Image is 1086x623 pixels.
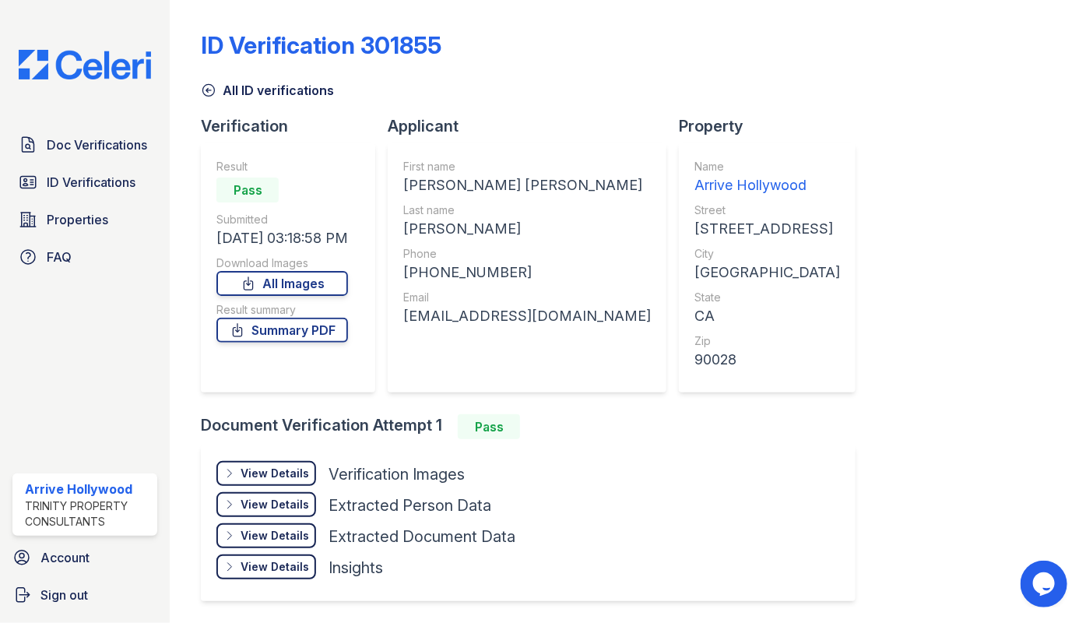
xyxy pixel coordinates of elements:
span: FAQ [47,248,72,266]
div: ID Verification 301855 [201,31,441,59]
a: All Images [216,271,348,296]
div: Result [216,159,348,174]
a: Name Arrive Hollywood [694,159,840,196]
div: Result summary [216,302,348,318]
a: Sign out [6,579,163,611]
div: State [694,290,840,305]
div: CA [694,305,840,327]
div: City [694,246,840,262]
div: Pass [216,178,279,202]
span: Sign out [40,586,88,604]
div: Submitted [216,212,348,227]
div: [STREET_ADDRESS] [694,218,840,240]
div: [PHONE_NUMBER] [403,262,651,283]
span: Account [40,548,90,567]
div: Street [694,202,840,218]
a: FAQ [12,241,157,273]
div: View Details [241,528,309,544]
div: Pass [458,414,520,439]
div: Document Verification Attempt 1 [201,414,868,439]
a: Properties [12,204,157,235]
div: View Details [241,497,309,512]
div: Extracted Person Data [329,495,491,516]
span: Doc Verifications [47,136,147,154]
div: Zip [694,333,840,349]
a: Doc Verifications [12,129,157,160]
div: Name [694,159,840,174]
div: Download Images [216,255,348,271]
div: Verification [201,115,388,137]
a: ID Verifications [12,167,157,198]
div: 90028 [694,349,840,371]
div: Arrive Hollywood [694,174,840,196]
a: All ID verifications [201,81,334,100]
img: CE_Logo_Blue-a8612792a0a2168367f1c8372b55b34899dd931a85d93a1a3d3e32e68fde9ad4.png [6,50,163,79]
div: View Details [241,559,309,575]
div: Arrive Hollywood [25,480,151,498]
a: Account [6,542,163,573]
div: Phone [403,246,651,262]
iframe: chat widget [1021,561,1070,607]
div: Trinity Property Consultants [25,498,151,530]
div: Email [403,290,651,305]
div: View Details [241,466,309,481]
span: Properties [47,210,108,229]
div: [PERSON_NAME] [PERSON_NAME] [403,174,651,196]
div: Applicant [388,115,679,137]
div: [EMAIL_ADDRESS][DOMAIN_NAME] [403,305,651,327]
div: Extracted Document Data [329,526,515,547]
div: [PERSON_NAME] [403,218,651,240]
div: Last name [403,202,651,218]
span: ID Verifications [47,173,135,192]
div: Verification Images [329,463,465,485]
a: Summary PDF [216,318,348,343]
div: First name [403,159,651,174]
div: [DATE] 03:18:58 PM [216,227,348,249]
div: [GEOGRAPHIC_DATA] [694,262,840,283]
div: Insights [329,557,383,579]
div: Property [679,115,868,137]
